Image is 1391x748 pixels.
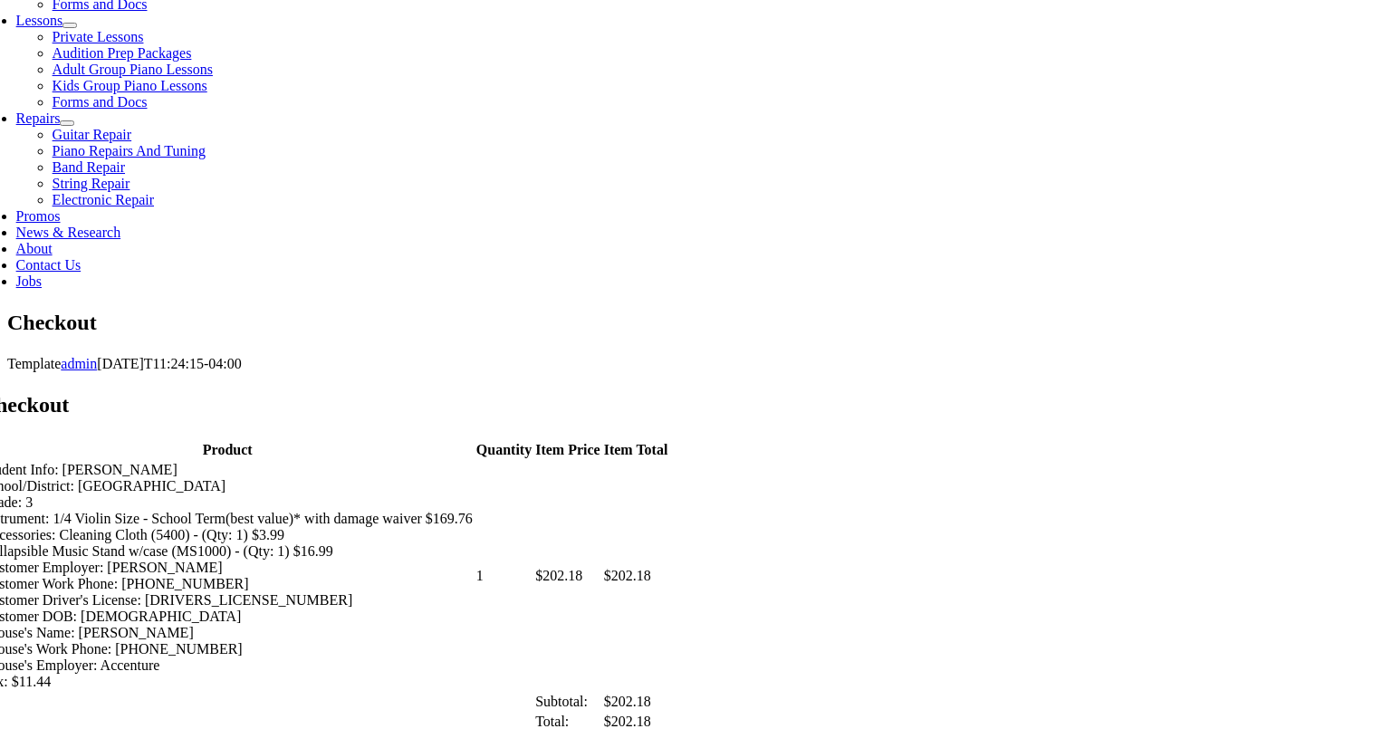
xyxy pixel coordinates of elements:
td: Total: [534,713,601,731]
section: Page Title Bar [7,308,1384,339]
span: [DATE]T11:24:15-04:00 [97,356,241,371]
th: Item Total [603,441,669,459]
a: About [16,241,53,256]
td: $202.18 [534,461,601,691]
a: Jobs [16,273,42,289]
a: Promos [16,208,61,224]
th: Quantity [475,441,532,459]
a: Lessons [16,13,63,28]
a: Guitar Repair [53,127,132,142]
a: Forms and Docs [53,94,148,110]
a: Electronic Repair [53,192,154,207]
a: Private Lessons [53,29,144,44]
td: 1 [475,461,532,691]
span: Template [7,356,61,371]
button: Open submenu of Repairs [60,120,74,126]
a: News & Research [16,225,121,240]
a: String Repair [53,176,130,191]
td: $202.18 [603,713,669,731]
a: Audition Prep Packages [53,45,192,61]
a: Contact Us [16,257,82,273]
td: $202.18 [603,693,669,711]
a: Adult Group Piano Lessons [53,62,213,77]
td: $202.18 [603,461,669,691]
th: Item Price [534,441,601,459]
h1: Checkout [7,308,1384,339]
td: Subtotal: [534,693,601,711]
a: Piano Repairs And Tuning [53,143,206,158]
a: Band Repair [53,159,125,175]
a: Kids Group Piano Lessons [53,78,207,93]
a: admin [61,356,97,371]
a: Repairs [16,110,61,126]
button: Open submenu of Lessons [62,23,77,28]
